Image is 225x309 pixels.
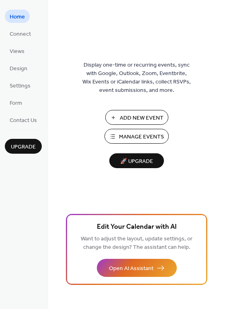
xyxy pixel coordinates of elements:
[5,27,36,40] a: Connect
[5,113,42,126] a: Contact Us
[10,99,22,108] span: Form
[10,47,25,56] span: Views
[119,133,164,141] span: Manage Events
[97,259,177,277] button: Open AI Assistant
[104,129,169,144] button: Manage Events
[109,153,164,168] button: 🚀 Upgrade
[5,139,42,154] button: Upgrade
[120,114,164,122] span: Add New Event
[5,96,27,109] a: Form
[5,10,30,23] a: Home
[82,61,191,95] span: Display one-time or recurring events, sync with Google, Outlook, Zoom, Eventbrite, Wix Events or ...
[114,156,159,167] span: 🚀 Upgrade
[10,116,37,125] span: Contact Us
[10,65,27,73] span: Design
[97,222,177,233] span: Edit Your Calendar with AI
[109,264,153,273] span: Open AI Assistant
[5,44,29,57] a: Views
[10,30,31,39] span: Connect
[10,13,25,21] span: Home
[5,61,32,75] a: Design
[81,234,192,253] span: Want to adjust the layout, update settings, or change the design? The assistant can help.
[105,110,168,125] button: Add New Event
[11,143,36,151] span: Upgrade
[5,79,35,92] a: Settings
[10,82,31,90] span: Settings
